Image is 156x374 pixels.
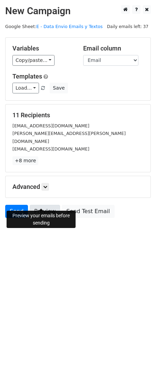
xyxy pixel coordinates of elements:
h5: Advanced [12,183,144,191]
span: Daily emails left: 37 [105,23,151,30]
a: Load... [12,83,39,93]
button: Save [50,83,68,93]
h5: 11 Recipients [12,111,144,119]
h5: Email column [83,45,144,52]
a: Send [5,205,28,218]
a: Send Test Email [62,205,114,218]
a: +8 more [12,156,38,165]
div: Preview your emails before sending [7,211,76,228]
a: Templates [12,73,42,80]
a: Copy/paste... [12,55,55,66]
a: E - Data Envio Emails y Textos [36,24,103,29]
a: Preview [30,205,60,218]
iframe: Chat Widget [121,341,156,374]
small: [EMAIL_ADDRESS][DOMAIN_NAME] [12,123,89,128]
h2: New Campaign [5,5,151,17]
small: [EMAIL_ADDRESS][DOMAIN_NAME] [12,146,89,152]
h5: Variables [12,45,73,52]
a: Daily emails left: 37 [105,24,151,29]
small: Google Sheet: [5,24,103,29]
small: [PERSON_NAME][EMAIL_ADDRESS][PERSON_NAME][DOMAIN_NAME] [12,131,126,144]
